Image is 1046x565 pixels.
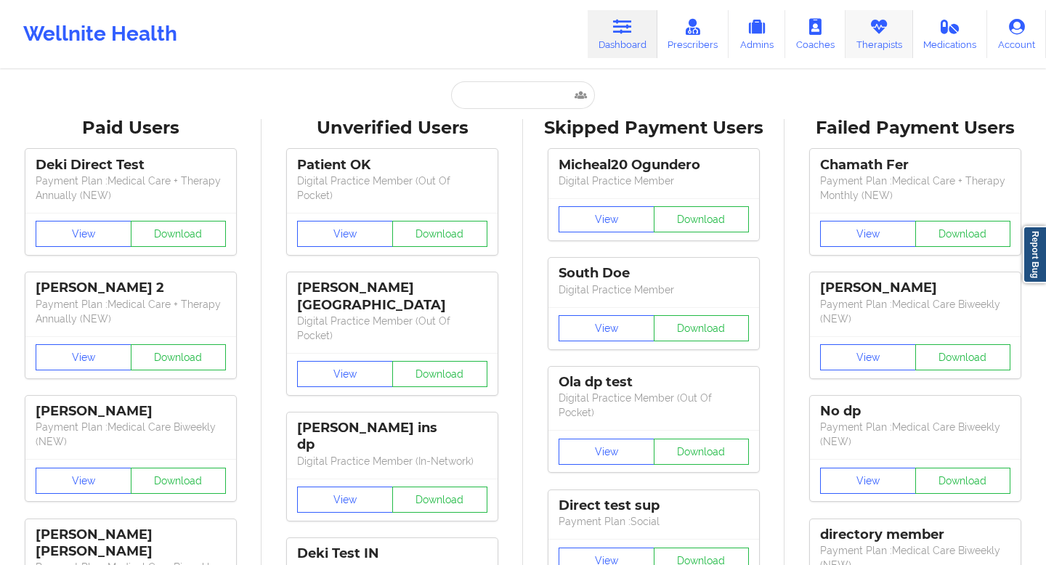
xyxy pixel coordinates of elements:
p: Payment Plan : Medical Care Biweekly (NEW) [36,420,226,449]
div: [PERSON_NAME] 2 [36,280,226,296]
button: Download [654,206,750,232]
button: View [559,315,654,341]
a: Coaches [785,10,846,58]
div: [PERSON_NAME] [GEOGRAPHIC_DATA] [297,280,487,313]
div: Unverified Users [272,117,513,139]
div: Deki Test IN [297,545,487,562]
div: Micheal20 Ogundero [559,157,749,174]
button: Download [392,221,488,247]
p: Digital Practice Member [559,282,749,297]
button: View [36,468,131,494]
button: Download [131,221,227,247]
a: Dashboard [588,10,657,58]
button: Download [131,344,227,370]
div: No dp [820,403,1010,420]
button: View [36,344,131,370]
button: Download [131,468,227,494]
p: Digital Practice Member (In-Network) [297,454,487,468]
a: Medications [913,10,988,58]
button: Download [915,221,1011,247]
p: Payment Plan : Medical Care + Therapy Annually (NEW) [36,174,226,203]
p: Payment Plan : Medical Care + Therapy Monthly (NEW) [820,174,1010,203]
div: Chamath Fer [820,157,1010,174]
button: Download [915,344,1011,370]
button: View [820,468,916,494]
div: [PERSON_NAME] [PERSON_NAME] [36,527,226,560]
div: [PERSON_NAME] ins dp [297,420,487,453]
p: Payment Plan : Social [559,514,749,529]
div: Direct test sup [559,497,749,514]
div: directory member [820,527,1010,543]
button: Download [654,439,750,465]
button: View [559,439,654,465]
button: View [820,221,916,247]
a: Therapists [846,10,913,58]
button: View [297,221,393,247]
div: Deki Direct Test [36,157,226,174]
p: Digital Practice Member (Out Of Pocket) [297,314,487,343]
div: [PERSON_NAME] [36,403,226,420]
p: Payment Plan : Medical Care + Therapy Annually (NEW) [36,297,226,326]
div: Failed Payment Users [795,117,1036,139]
a: Prescribers [657,10,729,58]
div: Ola dp test [559,374,749,391]
div: South Doe [559,265,749,282]
button: Download [392,361,488,387]
button: Download [392,487,488,513]
p: Payment Plan : Medical Care Biweekly (NEW) [820,297,1010,326]
button: View [36,221,131,247]
button: Download [915,468,1011,494]
div: [PERSON_NAME] [820,280,1010,296]
p: Payment Plan : Medical Care Biweekly (NEW) [820,420,1010,449]
p: Digital Practice Member (Out Of Pocket) [297,174,487,203]
p: Digital Practice Member [559,174,749,188]
a: Admins [729,10,785,58]
div: Paid Users [10,117,251,139]
button: Download [654,315,750,341]
a: Account [987,10,1046,58]
button: View [297,487,393,513]
div: Patient OK [297,157,487,174]
p: Digital Practice Member (Out Of Pocket) [559,391,749,420]
button: View [820,344,916,370]
a: Report Bug [1023,226,1046,283]
div: Skipped Payment Users [533,117,774,139]
button: View [297,361,393,387]
button: View [559,206,654,232]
